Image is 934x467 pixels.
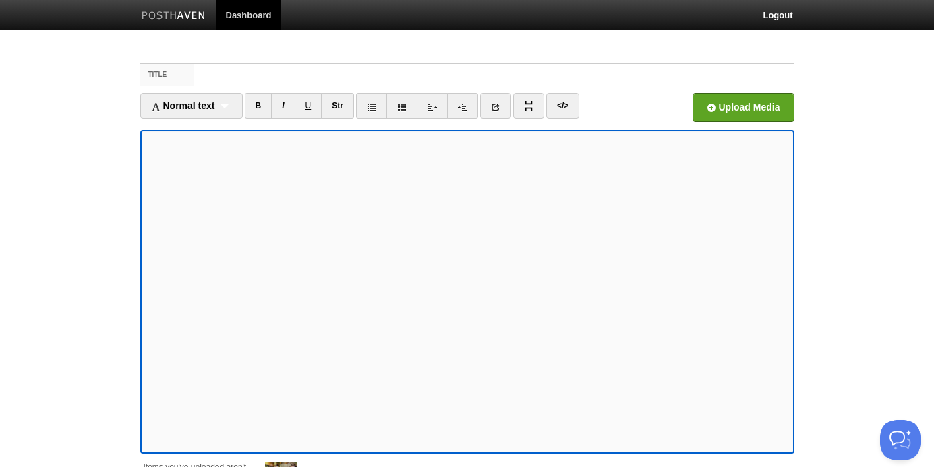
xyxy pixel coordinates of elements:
iframe: Help Scout Beacon - Open [880,420,921,460]
img: pagebreak-icon.png [524,101,533,111]
a: U [295,93,322,119]
img: Posthaven-bar [142,11,206,22]
a: B [245,93,272,119]
label: Title [140,64,195,86]
a: I [271,93,295,119]
span: Normal text [151,100,215,111]
a: </> [546,93,579,119]
del: Str [332,101,343,111]
a: Str [321,93,354,119]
